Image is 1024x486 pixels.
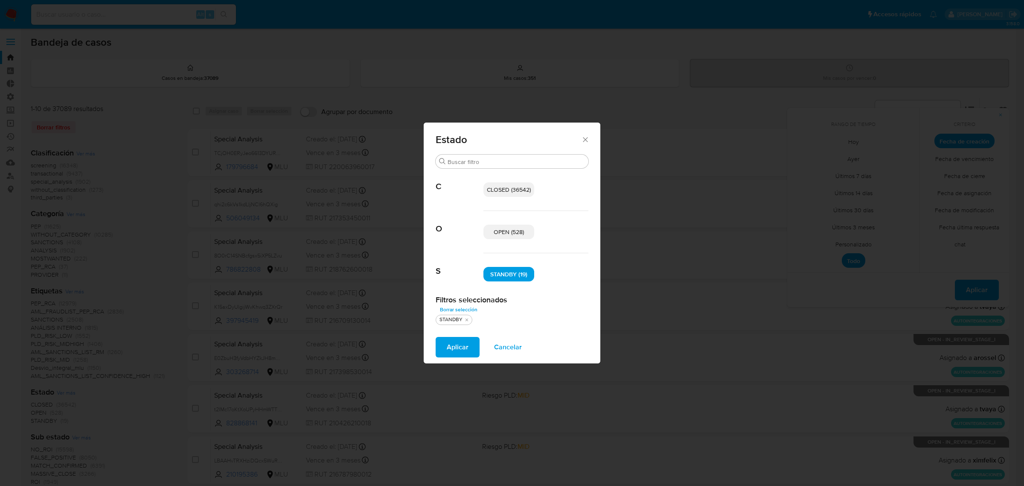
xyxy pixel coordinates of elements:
span: Borrar selección [440,305,477,314]
div: CLOSED (36542) [483,182,534,197]
div: STANDBY (19) [483,267,534,281]
span: OPEN (528) [494,228,524,236]
button: Aplicar [436,337,480,357]
span: Aplicar [447,338,468,357]
span: C [436,169,483,192]
span: Estado [436,135,581,145]
button: quitar STANDBY [463,316,470,323]
input: Buscar filtro [448,158,585,166]
span: CLOSED (36542) [487,185,531,194]
div: OPEN (528) [483,225,534,239]
span: O [436,211,483,234]
button: Cerrar [581,135,589,143]
button: Buscar [439,158,446,165]
span: Cancelar [494,338,522,357]
button: Borrar selección [436,304,482,315]
span: STANDBY (19) [490,270,527,278]
h2: Filtros seleccionados [436,295,588,304]
div: STANDBY [438,316,464,323]
span: S [436,253,483,276]
button: Cancelar [483,337,533,357]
